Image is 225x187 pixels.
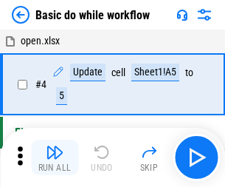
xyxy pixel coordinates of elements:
div: cell [111,67,125,78]
img: Skip [140,143,158,161]
span: open.xlsx [21,35,60,47]
button: Run All [31,140,78,175]
span: # 4 [35,78,46,90]
img: Main button [184,146,208,169]
div: 5 [56,87,67,105]
button: Skip [125,140,173,175]
img: Settings menu [195,6,213,24]
div: to [185,67,193,78]
img: Run All [46,143,63,161]
div: Skip [140,163,159,172]
img: Back [12,6,30,24]
div: Basic do while workflow [35,8,150,22]
div: Update [70,64,105,81]
div: Sheet1!A5 [131,64,179,81]
img: Support [176,9,188,21]
div: Run All [38,163,72,172]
